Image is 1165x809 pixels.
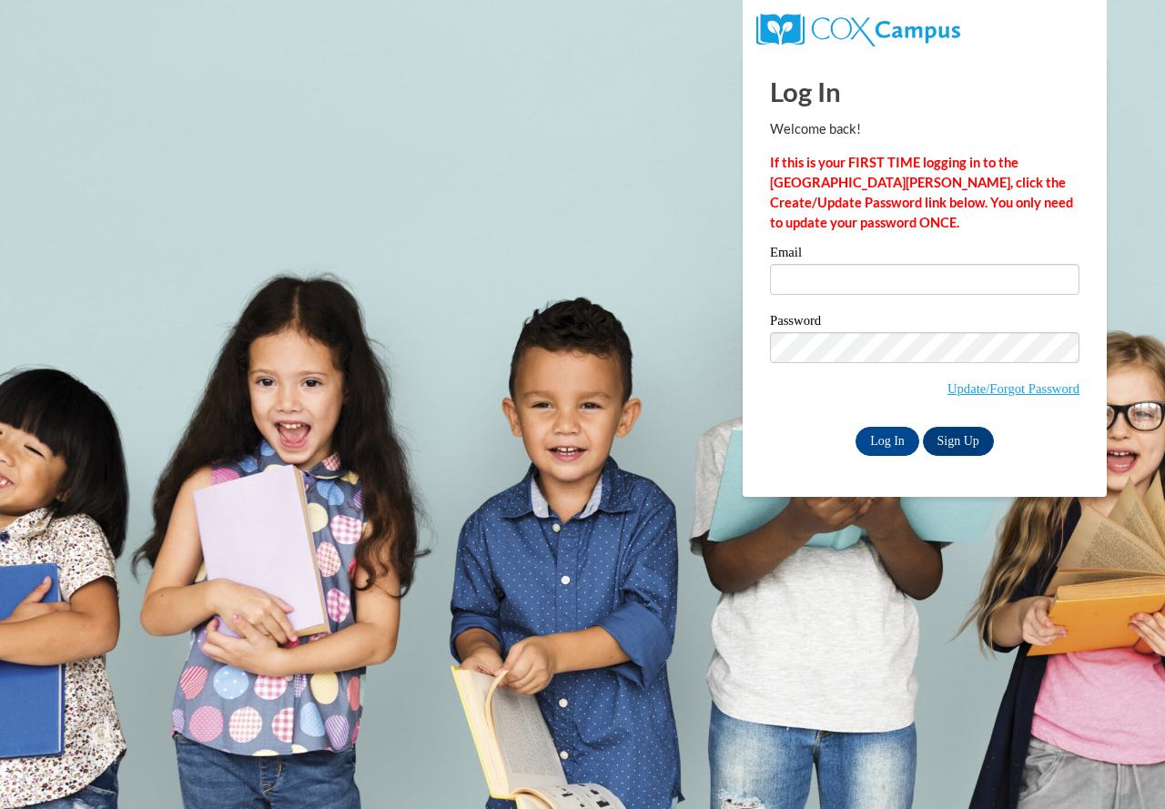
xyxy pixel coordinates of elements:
a: Update/Forgot Password [947,381,1079,396]
iframe: Button to launch messaging window [1092,736,1150,794]
label: Password [770,314,1079,332]
img: COX Campus [756,14,960,46]
input: Log In [856,427,919,456]
a: Sign Up [923,427,994,456]
h1: Log In [770,73,1079,110]
label: Email [770,246,1079,264]
strong: If this is your FIRST TIME logging in to the [GEOGRAPHIC_DATA][PERSON_NAME], click the Create/Upd... [770,155,1073,230]
p: Welcome back! [770,119,1079,139]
